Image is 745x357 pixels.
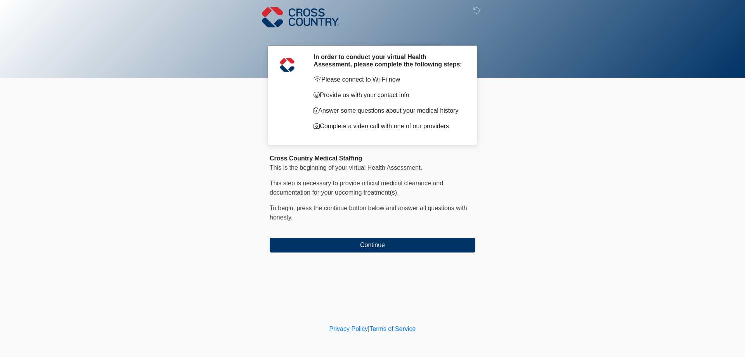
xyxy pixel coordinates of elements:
[314,106,464,115] p: Answer some questions about your medical history
[368,326,369,332] a: |
[270,205,467,221] span: To begin, ﻿﻿﻿﻿﻿﻿﻿﻿﻿﻿press the continue button below and answer all questions with honesty.
[270,154,475,163] div: Cross Country Medical Staffing
[314,91,464,100] p: Provide us with your contact info
[314,75,464,84] p: Please connect to Wi-Fi now
[275,53,299,77] img: Agent Avatar
[270,238,475,253] button: Continue
[264,28,481,42] h1: ‎ ‎ ‎
[329,326,368,332] a: Privacy Policy
[369,326,416,332] a: Terms of Service
[314,122,464,131] p: Complete a video call with one of our providers
[314,53,464,68] h2: In order to conduct your virtual Health Assessment, please complete the following steps:
[270,164,422,171] span: This is the beginning of your virtual Health Assessment.
[262,6,339,28] img: Cross Country Logo
[270,180,443,196] span: This step is necessary to provide official medical clearance and documentation for your upcoming ...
